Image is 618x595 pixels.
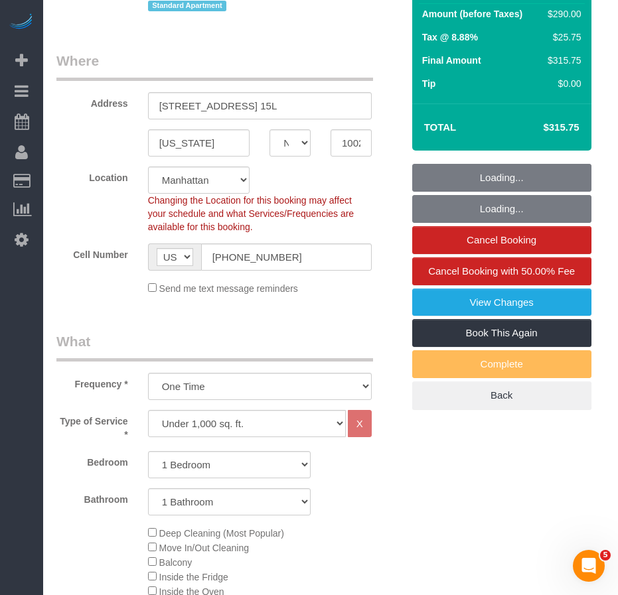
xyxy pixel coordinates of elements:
label: Amount (before Taxes) [422,7,522,21]
h4: $315.75 [503,122,579,133]
label: Tip [422,77,436,90]
legend: Where [56,51,373,81]
div: $315.75 [542,54,581,67]
img: Automaid Logo [8,13,35,32]
legend: What [56,332,373,362]
label: Tax @ 8.88% [422,31,478,44]
label: Bathroom [46,488,138,506]
div: $25.75 [542,31,581,44]
label: Address [46,92,138,110]
strong: Total [424,121,457,133]
span: Standard Apartment [148,1,227,11]
input: Cell Number [201,243,372,271]
a: Back [412,381,591,409]
span: Inside the Fridge [159,572,228,582]
label: Cell Number [46,243,138,261]
span: Move In/Out Cleaning [159,543,249,553]
label: Final Amount [422,54,481,67]
span: Changing the Location for this booking may affect your schedule and what Services/Frequencies are... [148,195,354,232]
a: Cancel Booking [412,226,591,254]
a: Cancel Booking with 50.00% Fee [412,257,591,285]
span: 5 [600,550,611,561]
a: View Changes [412,289,591,316]
label: Frequency * [46,373,138,391]
input: Zip Code [331,129,372,157]
div: $0.00 [542,77,581,90]
span: Send me text message reminders [159,283,298,294]
label: Type of Service * [46,410,138,441]
span: Deep Cleaning (Most Popular) [159,528,284,539]
label: Location [46,166,138,184]
span: Balcony [159,557,193,568]
div: $290.00 [542,7,581,21]
span: Cancel Booking with 50.00% Fee [428,265,575,277]
label: Bedroom [46,451,138,469]
a: Book This Again [412,319,591,347]
iframe: Intercom live chat [573,550,605,582]
input: City [148,129,250,157]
